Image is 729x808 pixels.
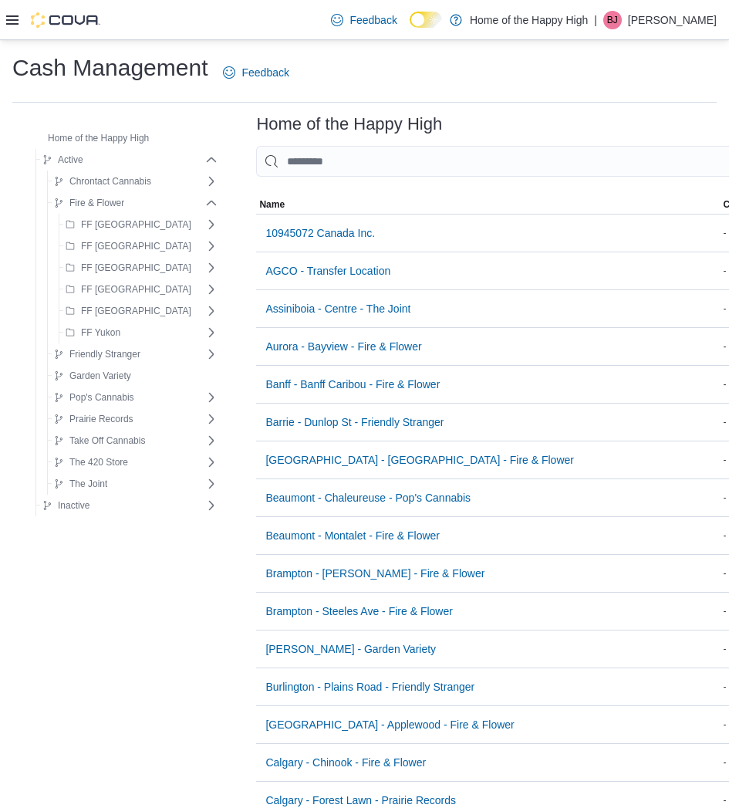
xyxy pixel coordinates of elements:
span: Aurora - Bayview - Fire & Flower [265,339,421,354]
span: Barrie - Dunlop St - Friendly Stranger [265,414,444,430]
button: Chrontact Cannabis [48,172,157,191]
span: Burlington - Plains Road - Friendly Stranger [265,679,474,695]
span: [PERSON_NAME] - Garden Variety [265,641,436,657]
button: Home of the Happy High [26,129,155,147]
button: AGCO - Transfer Location [259,255,397,286]
span: FF [GEOGRAPHIC_DATA] [81,283,191,296]
p: [PERSON_NAME] [628,11,717,29]
button: [GEOGRAPHIC_DATA] - [GEOGRAPHIC_DATA] - Fire & Flower [259,445,580,475]
span: Take Off Cannabis [69,434,145,447]
span: Friendly Stranger [69,348,140,360]
span: Brampton - [PERSON_NAME] - Fire & Flower [265,566,484,581]
button: The Joint [48,475,113,493]
span: Chrontact Cannabis [69,175,151,188]
button: Beaumont - Chaleureuse - Pop's Cannabis [259,482,477,513]
button: Beaumont - Montalet - Fire & Flower [259,520,446,551]
button: Brampton - Steeles Ave - Fire & Flower [259,596,459,627]
span: BJ [607,11,618,29]
button: The 420 Store [48,453,134,472]
button: Pop's Cannabis [48,388,140,407]
span: FF [GEOGRAPHIC_DATA] [81,305,191,317]
span: [GEOGRAPHIC_DATA] - [GEOGRAPHIC_DATA] - Fire & Flower [265,452,574,468]
button: Brampton - [PERSON_NAME] - Fire & Flower [259,558,491,589]
span: Fire & Flower [69,197,124,209]
button: Take Off Cannabis [48,431,151,450]
button: Banff - Banff Caribou - Fire & Flower [259,369,446,400]
span: Calgary - Chinook - Fire & Flower [265,755,426,770]
span: Feedback [349,12,397,28]
p: | [594,11,597,29]
button: FF Yukon [59,323,127,342]
button: Prairie Records [48,410,140,428]
button: 10945072 Canada Inc. [259,218,381,248]
button: Active [36,150,89,169]
button: Calgary - Chinook - Fire & Flower [259,747,432,778]
span: Beaumont - Chaleureuse - Pop's Cannabis [265,490,471,505]
span: Home of the Happy High [48,132,149,144]
span: Calgary - Forest Lawn - Prairie Records [265,793,456,808]
div: Brock Jekill [603,11,622,29]
button: Barrie - Dunlop St - Friendly Stranger [259,407,450,438]
span: FF [GEOGRAPHIC_DATA] [81,262,191,274]
span: FF [GEOGRAPHIC_DATA] [81,218,191,231]
input: Dark Mode [410,12,442,28]
a: Feedback [217,57,295,88]
button: Aurora - Bayview - Fire & Flower [259,331,427,362]
span: Assiniboia - Centre - The Joint [265,301,410,316]
span: [GEOGRAPHIC_DATA] - Applewood - Fire & Flower [265,717,514,732]
span: Feedback [241,65,289,80]
button: Inactive [36,496,96,515]
button: Name [256,195,720,214]
span: Banff - Banff Caribou - Fire & Flower [265,377,440,392]
span: 10945072 Canada Inc. [265,225,375,241]
span: Brampton - Steeles Ave - Fire & Flower [265,603,453,619]
button: Fire & Flower [48,194,130,212]
span: Pop's Cannabis [69,391,134,404]
span: Active [58,154,83,166]
button: Garden Variety [48,367,137,385]
button: FF [GEOGRAPHIC_DATA] [59,259,197,277]
span: FF [GEOGRAPHIC_DATA] [81,240,191,252]
button: Friendly Stranger [48,345,147,363]
button: FF [GEOGRAPHIC_DATA] [59,280,197,299]
a: Feedback [325,5,403,35]
span: Name [259,198,285,211]
button: FF [GEOGRAPHIC_DATA] [59,215,197,234]
span: FF Yukon [81,326,120,339]
span: Garden Variety [69,370,131,382]
span: The 420 Store [69,456,128,468]
span: Prairie Records [69,413,133,425]
button: [GEOGRAPHIC_DATA] - Applewood - Fire & Flower [259,709,520,740]
button: [PERSON_NAME] - Garden Variety [259,634,442,664]
button: Assiniboia - Centre - The Joint [259,293,417,324]
p: Home of the Happy High [470,11,588,29]
button: Burlington - Plains Road - Friendly Stranger [259,671,481,702]
span: Beaumont - Montalet - Fire & Flower [265,528,440,543]
span: AGCO - Transfer Location [265,263,390,279]
span: The Joint [69,478,107,490]
button: FF [GEOGRAPHIC_DATA] [59,302,197,320]
img: Cova [31,12,100,28]
button: FF [GEOGRAPHIC_DATA] [59,237,197,255]
h1: Cash Management [12,52,208,83]
h3: Home of the Happy High [256,115,442,134]
span: Inactive [58,499,89,512]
